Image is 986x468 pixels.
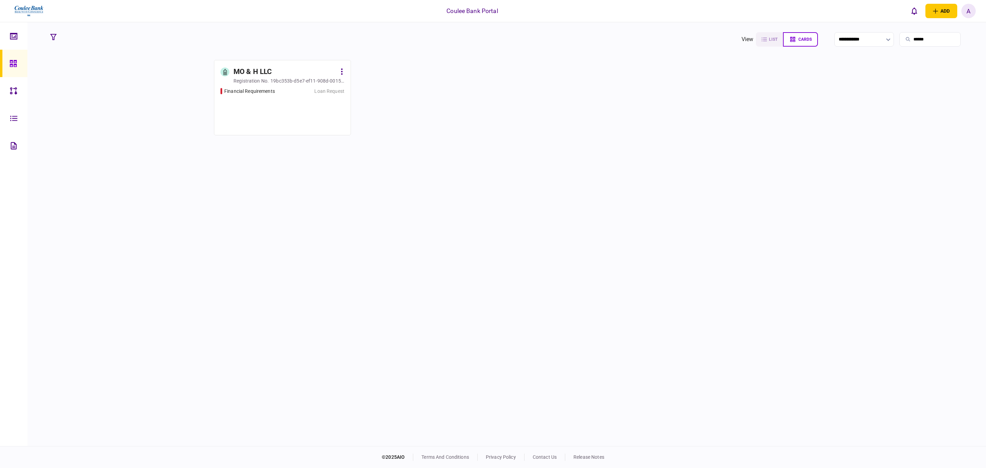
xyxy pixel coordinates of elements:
button: open adding identity options [925,4,957,18]
div: MO & H LLC [233,66,272,77]
a: contact us [533,454,557,460]
button: open notifications list [907,4,921,18]
a: MO & H LLCregistration no.19bc353b-d5e7-ef11-908d-00155d32b947Financial RequirementsLoan Request [214,60,351,135]
span: cards [798,37,812,42]
div: Financial Requirements [224,88,275,95]
button: A [961,4,976,18]
a: privacy policy [486,454,516,460]
div: 19bc353b-d5e7-ef11-908d-00155d32b947 [270,77,344,84]
span: list [769,37,778,42]
button: list [756,32,783,47]
div: Loan Request [314,88,344,95]
div: view [742,35,754,44]
div: Coulee Bank Portal [446,7,498,15]
a: release notes [573,454,604,460]
button: cards [783,32,818,47]
a: terms and conditions [421,454,469,460]
img: client company logo [14,2,44,20]
div: © 2025 AIO [382,454,413,461]
div: registration no. [233,77,269,84]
